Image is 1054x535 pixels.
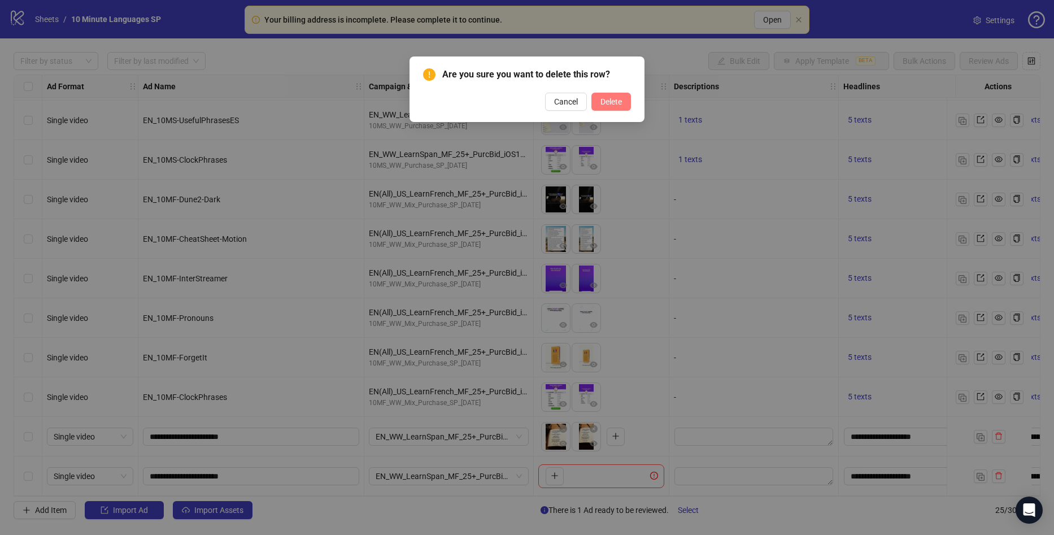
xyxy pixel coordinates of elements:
[554,97,578,106] span: Cancel
[423,68,435,81] span: exclamation-circle
[442,68,631,81] span: Are you sure you want to delete this row?
[600,97,622,106] span: Delete
[545,93,587,111] button: Cancel
[591,93,631,111] button: Delete
[1016,497,1043,524] div: Open Intercom Messenger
